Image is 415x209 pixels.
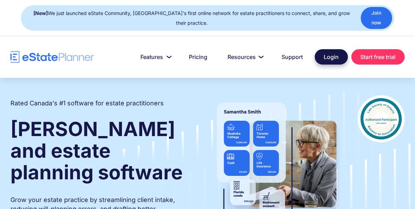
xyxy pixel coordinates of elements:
a: Join now [361,7,392,29]
a: Support [273,50,311,64]
a: Login [315,49,348,65]
strong: [New] [33,10,48,16]
h2: Rated Canada's #1 software for estate practitioners [10,99,164,108]
div: We just launched eState Community, [GEOGRAPHIC_DATA]'s first online network for estate practition... [28,8,355,28]
strong: [PERSON_NAME] and estate planning software [10,117,183,184]
a: Start free trial [351,49,405,65]
a: Features [132,50,177,64]
a: Pricing [180,50,216,64]
a: home [10,51,94,63]
a: Resources [219,50,270,64]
